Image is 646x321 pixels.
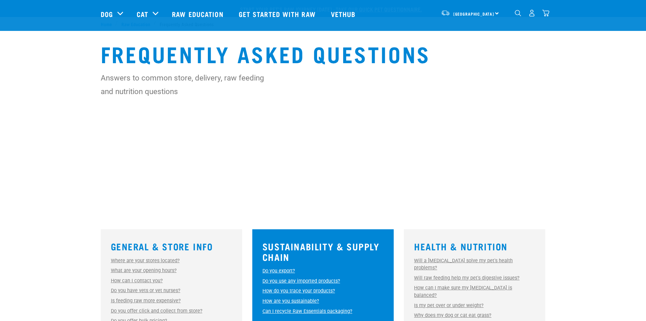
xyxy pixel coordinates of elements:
h1: Frequently Asked Questions [101,41,546,66]
a: Why does my dog or cat eat grass? [414,313,491,318]
a: Do you export? [262,268,295,274]
img: van-moving.png [441,10,450,16]
a: What are your opening hours? [111,268,177,273]
a: How are you sustainable? [262,298,319,304]
img: user.png [528,10,535,17]
h3: General & Store Info [111,241,232,252]
span: [GEOGRAPHIC_DATA] [453,13,494,15]
a: How can I make sure my [MEDICAL_DATA] is balanced? [414,285,512,298]
a: Do you offer click and collect from store? [111,308,202,314]
a: Where are your stores located? [111,258,180,264]
a: Vethub [324,0,364,28]
a: How do you trace your products? [262,288,335,294]
a: Get started with Raw [232,0,324,28]
h3: Health & Nutrition [414,241,535,252]
a: Is feeding raw more expensive? [111,298,181,304]
a: Will a [MEDICAL_DATA] solve my pet's health problems? [414,258,513,271]
a: Will raw feeding help my pet's digestive issues? [414,275,520,281]
img: home-icon-1@2x.png [515,10,521,16]
a: How can I contact you? [111,278,163,284]
a: Do you have vets or vet nurses? [111,288,180,293]
p: Answers to common store, delivery, raw feeding and nutrition questions [101,71,279,98]
a: Do you use any imported products? [262,278,340,284]
h3: Sustainability & Supply Chain [262,241,384,262]
img: home-icon@2x.png [542,10,549,17]
a: Is my pet over or under weight? [414,303,484,308]
a: Cat [137,9,148,19]
a: Can I recycle Raw Essentials packaging? [262,308,352,314]
a: Raw Education [165,0,232,28]
a: Dog [101,9,113,19]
